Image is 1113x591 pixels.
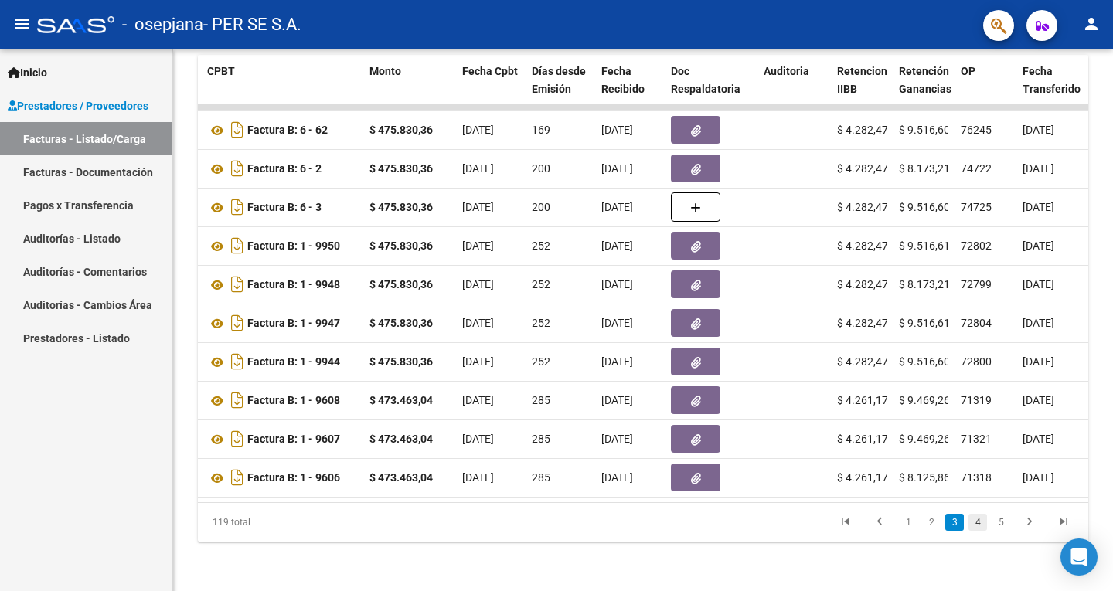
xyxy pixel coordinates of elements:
strong: Factura B: 6 - 62 [247,124,328,137]
i: Descargar documento [227,426,247,451]
span: [DATE] [601,317,633,329]
span: [DATE] [462,394,494,406]
span: Retencion IIBB [837,65,887,95]
span: [DATE] [1023,433,1054,445]
i: Descargar documento [227,349,247,374]
strong: Factura B: 1 - 9948 [247,279,340,291]
strong: Factura B: 1 - 9608 [247,395,340,407]
span: [DATE] [601,201,633,213]
span: $ 8.125,86 [899,471,950,484]
span: - osepjana [122,8,203,42]
datatable-header-cell: Fecha Recibido [595,55,665,123]
span: Prestadores / Proveedores [8,97,148,114]
span: Auditoria [764,65,809,77]
strong: $ 473.463,04 [369,433,433,445]
span: Fecha Transferido [1023,65,1081,95]
span: [DATE] [601,162,633,175]
span: [DATE] [1023,317,1054,329]
span: 76245 [961,124,992,136]
span: $ 4.261,17 [837,394,888,406]
span: [DATE] [462,239,494,252]
span: Días desde Emisión [532,65,586,95]
i: Descargar documento [227,156,247,181]
span: 74722 [961,162,992,175]
datatable-header-cell: CPBT [201,55,363,123]
datatable-header-cell: Auditoria [757,55,831,123]
datatable-header-cell: Fecha Transferido [1016,55,1101,123]
datatable-header-cell: Monto [363,55,456,123]
span: 285 [532,394,550,406]
strong: Factura B: 1 - 9947 [247,318,340,330]
span: 71318 [961,471,992,484]
span: [DATE] [462,278,494,290]
span: 200 [532,162,550,175]
span: $ 4.282,47 [837,317,888,329]
span: $ 4.261,17 [837,433,888,445]
strong: Factura B: 1 - 9950 [247,240,340,253]
strong: Factura B: 1 - 9944 [247,356,340,369]
li: page 3 [943,509,966,535]
span: 72802 [961,239,992,252]
span: $ 4.282,47 [837,162,888,175]
strong: $ 475.830,36 [369,355,433,368]
span: 71319 [961,394,992,406]
datatable-header-cell: Fecha Cpbt [456,55,526,123]
span: Retención Ganancias [899,65,951,95]
span: $ 4.282,47 [837,124,888,136]
a: go to next page [1015,514,1044,531]
span: $ 9.516,60 [899,355,950,368]
span: $ 4.282,47 [837,355,888,368]
span: [DATE] [601,355,633,368]
strong: $ 473.463,04 [369,394,433,406]
strong: $ 475.830,36 [369,278,433,290]
a: 4 [968,514,987,531]
span: 285 [532,433,550,445]
mat-icon: person [1082,15,1101,33]
strong: Factura B: 6 - 3 [247,202,322,214]
mat-icon: menu [12,15,31,33]
li: page 4 [966,509,989,535]
span: 285 [532,471,550,484]
span: 252 [532,239,550,252]
span: [DATE] [601,433,633,445]
span: 72800 [961,355,992,368]
span: 72799 [961,278,992,290]
span: [DATE] [462,124,494,136]
span: $ 9.469,26 [899,394,950,406]
span: [DATE] [1023,124,1054,136]
span: [DATE] [1023,471,1054,484]
a: 3 [945,514,964,531]
span: 200 [532,201,550,213]
span: [DATE] [462,162,494,175]
span: $ 8.173,21 [899,278,950,290]
span: 74725 [961,201,992,213]
span: $ 9.516,61 [899,239,950,252]
a: go to previous page [865,514,894,531]
datatable-header-cell: Doc Respaldatoria [665,55,757,123]
span: [DATE] [1023,239,1054,252]
a: 5 [992,514,1010,531]
span: [DATE] [462,355,494,368]
span: 252 [532,278,550,290]
span: [DATE] [601,124,633,136]
datatable-header-cell: Retención Ganancias [893,55,955,123]
li: page 5 [989,509,1013,535]
span: [DATE] [601,471,633,484]
strong: $ 475.830,36 [369,201,433,213]
a: 2 [922,514,941,531]
span: [DATE] [1023,394,1054,406]
span: - PER SE S.A. [203,8,301,42]
div: Open Intercom Messenger [1060,538,1098,576]
span: 72804 [961,317,992,329]
i: Descargar documento [227,465,247,490]
span: CPBT [207,65,235,77]
strong: $ 475.830,36 [369,239,433,252]
strong: $ 475.830,36 [369,162,433,175]
datatable-header-cell: Días desde Emisión [526,55,595,123]
strong: $ 475.830,36 [369,124,433,136]
a: 1 [899,514,917,531]
span: $ 4.261,17 [837,471,888,484]
span: Fecha Cpbt [462,65,518,77]
strong: Factura B: 1 - 9607 [247,433,340,446]
span: 169 [532,124,550,136]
